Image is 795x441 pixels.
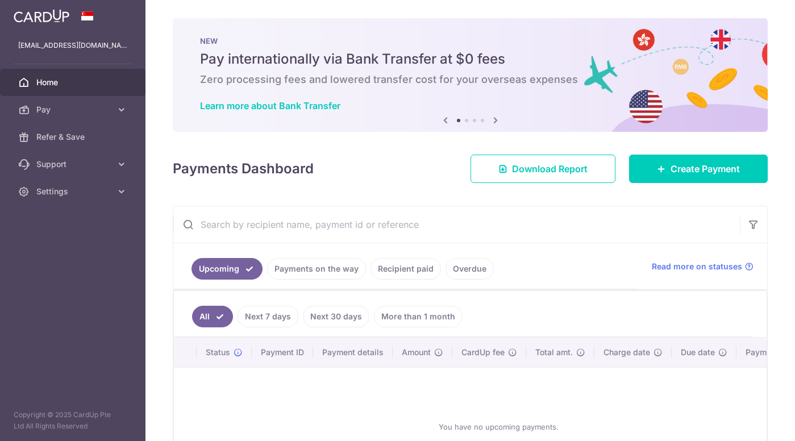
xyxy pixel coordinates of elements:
span: CardUp fee [461,347,505,358]
span: Download Report [512,162,588,176]
span: Total amt. [535,347,573,358]
span: Due date [681,347,715,358]
h5: Pay internationally via Bank Transfer at $0 fees [200,50,740,68]
h4: Payments Dashboard [173,159,314,179]
a: Next 7 days [238,306,298,327]
th: Payment ID [252,338,313,367]
p: NEW [200,36,740,45]
a: Learn more about Bank Transfer [200,100,340,111]
input: Search by recipient name, payment id or reference [173,206,740,243]
a: Download Report [471,155,615,183]
p: [EMAIL_ADDRESS][DOMAIN_NAME] [18,40,127,51]
a: Payments on the way [267,258,366,280]
a: All [192,306,233,327]
span: Settings [36,186,111,197]
span: Read more on statuses [652,261,742,272]
span: Support [36,159,111,170]
span: Refer & Save [36,131,111,143]
img: Bank transfer banner [173,18,768,132]
a: Create Payment [629,155,768,183]
span: Status [206,347,230,358]
span: Pay [36,104,111,115]
a: Read more on statuses [652,261,754,272]
h6: Zero processing fees and lowered transfer cost for your overseas expenses [200,73,740,86]
a: Recipient paid [371,258,441,280]
a: Next 30 days [303,306,369,327]
span: Amount [402,347,431,358]
a: More than 1 month [374,306,463,327]
span: Home [36,77,111,88]
iframe: Opens a widget where you can find more information [722,407,784,435]
span: Create Payment [671,162,740,176]
img: CardUp [14,9,69,23]
a: Overdue [446,258,494,280]
a: Upcoming [192,258,263,280]
span: Charge date [603,347,650,358]
th: Payment details [313,338,393,367]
